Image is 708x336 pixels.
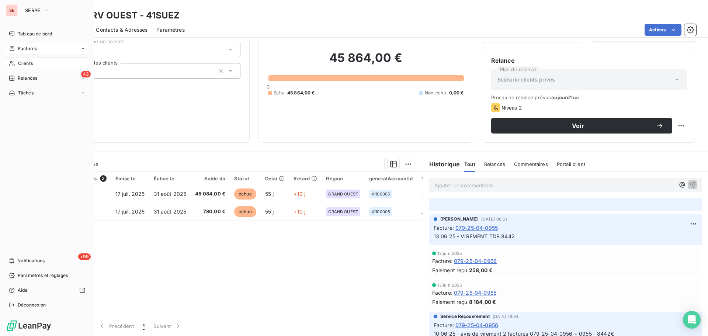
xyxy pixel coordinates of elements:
span: 13 06 25 - VIREMENT TDB 8442 [434,233,515,239]
span: GRAND OUEST [328,192,358,196]
h6: Historique [423,160,460,169]
div: SE [6,4,18,16]
span: 258,00 € [469,266,493,274]
span: Facture : [432,257,452,265]
div: Retard [294,176,317,181]
button: Actions [645,24,681,36]
span: [DATE] 16:34 [493,314,519,319]
span: 45 084,00 € [195,190,225,198]
span: 43 [81,71,91,77]
span: Prochaine relance prévue [491,94,687,100]
div: Délai [265,176,285,181]
span: Relances [18,75,37,82]
a: Aide [6,284,88,296]
span: Paramètres [156,26,185,34]
span: 41100005 [371,209,390,214]
div: generalAccountId [369,176,413,181]
button: Suivant [149,318,186,334]
span: Factures [18,45,37,52]
span: Relances [484,161,505,167]
span: 079-25-04-0955 [455,224,498,232]
span: Scénario clients privés [497,76,555,83]
div: Open Intercom Messenger [683,311,701,329]
span: 31 août 2025 [154,208,187,215]
span: Échu [274,90,284,96]
span: 079-25-04-0956 [454,257,497,265]
span: aujourd’hui [551,94,579,100]
span: 13 juin 2025 [437,251,462,256]
span: SERPE [25,7,41,13]
span: 079-25-04-0955 [454,289,496,297]
span: Notifications [17,257,45,264]
span: Paiement reçu [432,298,468,306]
div: Types de contentieux [421,176,474,181]
span: échue [234,206,256,217]
span: Portail client [557,161,585,167]
span: +99 [78,253,91,260]
span: 780,00 € [195,208,225,215]
span: Paramètres et réglages [18,272,68,279]
span: _ [421,208,424,215]
span: Tout [464,161,475,167]
span: [DATE] 08:51 [481,217,507,221]
span: Facture : [434,321,454,329]
img: Logo LeanPay [6,320,52,332]
span: Commentaires [514,161,548,167]
button: Voir [491,118,672,134]
span: Tâches [18,90,34,96]
div: Statut [234,176,256,181]
span: Niveau 2 [502,105,522,111]
span: _ [421,191,424,197]
span: 8 184,00 € [469,298,496,306]
span: Facture : [434,224,454,232]
h2: 45 864,00 € [268,51,464,73]
span: +10 j [294,191,305,197]
div: Émise le [115,176,145,181]
span: 2 [100,175,107,182]
span: 31 août 2025 [154,191,187,197]
button: Précédent [94,318,138,334]
span: Non-échu [425,90,446,96]
span: Déconnexion [18,302,46,308]
span: 1 [143,322,145,330]
span: 55 j [265,208,274,215]
h3: SUEZ RV OUEST - 41SUEZ [65,9,180,22]
span: échue [234,188,256,200]
span: +10 j [294,208,305,215]
span: GRAND OUEST [328,209,358,214]
span: 079-25-04-0956 [455,321,498,329]
span: 17 juil. 2025 [115,191,145,197]
h6: Relance [491,56,687,65]
div: Échue le [154,176,187,181]
span: Facture : [432,289,452,297]
span: 41100005 [371,192,390,196]
span: 55 j [265,191,274,197]
span: 13 juin 2025 [437,283,462,287]
span: 17 juil. 2025 [115,208,145,215]
span: Tableau de bord [18,31,52,37]
span: 0 [267,84,270,90]
span: Paiement reçu [432,266,468,274]
span: Aide [18,287,28,294]
span: Service Recouvrement [440,313,490,320]
span: Voir [500,123,656,129]
span: 0,00 € [449,90,464,96]
div: Solde dû [195,176,225,181]
span: Contacts & Adresses [96,26,147,34]
span: 45 864,00 € [287,90,315,96]
span: [PERSON_NAME] [440,216,478,222]
div: Région [326,176,360,181]
button: 1 [138,318,149,334]
span: Clients [18,60,33,67]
